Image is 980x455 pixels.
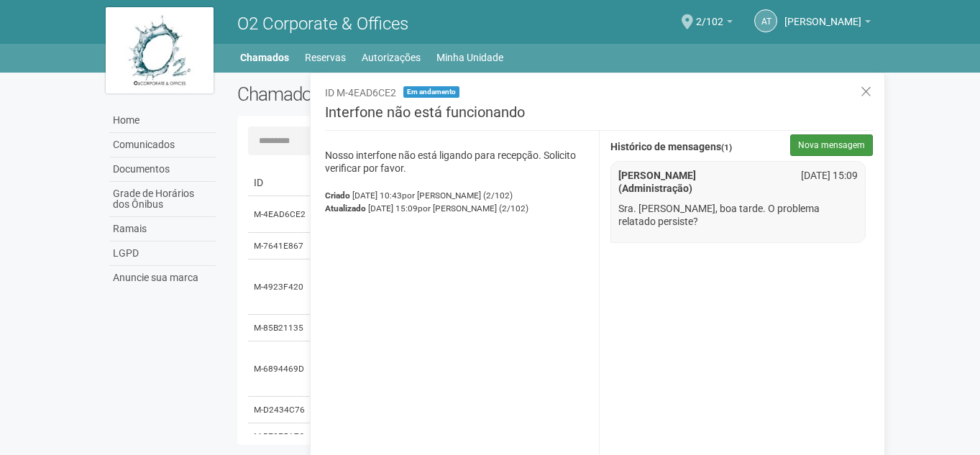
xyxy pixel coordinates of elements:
[754,9,777,32] a: AT
[790,134,873,156] button: Nova mensagem
[436,47,503,68] a: Minha Unidade
[248,170,313,196] td: ID
[240,47,289,68] a: Chamados
[248,397,313,423] td: M-D2434C76
[325,149,588,175] p: Nosso interfone não está ligando para recepção. Solicito verificar por favor.
[696,18,733,29] a: 2/102
[721,142,732,152] span: (1)
[368,203,528,213] span: [DATE] 15:09
[109,217,216,242] a: Ramais
[325,203,366,213] strong: Atualizado
[109,157,216,182] a: Documentos
[248,341,313,397] td: M-6894469D
[109,109,216,133] a: Home
[109,182,216,217] a: Grade de Horários dos Ônibus
[325,105,874,131] h3: Interfone não está funcionando
[325,190,350,201] strong: Criado
[696,2,723,27] span: 2/102
[403,86,459,98] span: Em andamento
[109,266,216,290] a: Anuncie sua marca
[109,242,216,266] a: LGPD
[305,47,346,68] a: Reservas
[248,196,313,233] td: M-4EAD6CE2
[248,259,313,315] td: M-4923F420
[248,315,313,341] td: M-85B21135
[362,47,421,68] a: Autorizações
[237,83,490,105] h2: Chamados
[106,7,214,93] img: logo.jpg
[248,233,313,259] td: M-7641E867
[325,87,396,98] span: ID M-4EAD6CE2
[418,203,528,213] span: por [PERSON_NAME] (2/102)
[402,190,513,201] span: por [PERSON_NAME] (2/102)
[784,2,861,27] span: Alessandra Teixeira
[618,202,858,228] p: Sra. [PERSON_NAME], boa tarde. O problema relatado persiste?
[610,142,732,153] strong: Histórico de mensagens
[237,14,408,34] span: O2 Corporate & Offices
[618,170,696,194] strong: [PERSON_NAME] (Administração)
[352,190,513,201] span: [DATE] 10:43
[248,423,313,450] td: M-BE0F5A7C
[782,169,869,182] div: [DATE] 15:09
[109,133,216,157] a: Comunicados
[784,18,871,29] a: [PERSON_NAME]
